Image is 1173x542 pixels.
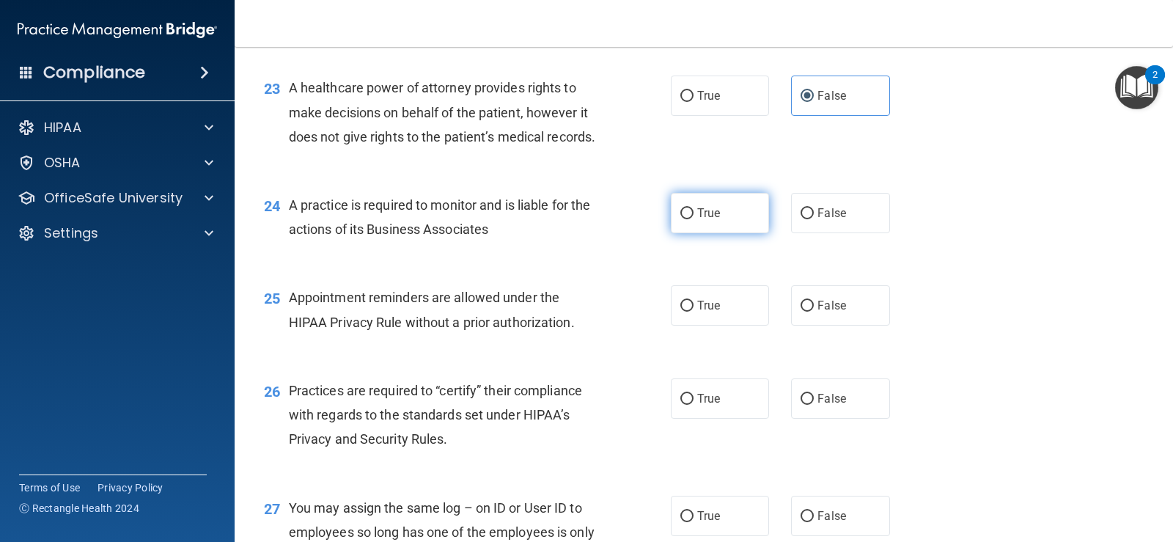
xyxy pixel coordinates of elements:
[289,197,591,237] span: A practice is required to monitor and is liable for the actions of its Business Associates
[817,299,846,312] span: False
[18,189,213,207] a: OfficeSafe University
[264,197,280,215] span: 24
[801,394,814,405] input: False
[817,392,846,406] span: False
[98,480,163,495] a: Privacy Policy
[680,208,694,219] input: True
[19,501,139,516] span: Ⓒ Rectangle Health 2024
[289,383,582,447] span: Practices are required to “certify” their compliance with regards to the standards set under HIPA...
[801,208,814,219] input: False
[817,89,846,103] span: False
[801,511,814,522] input: False
[680,394,694,405] input: True
[18,15,217,45] img: PMB logo
[817,509,846,523] span: False
[697,392,720,406] span: True
[680,301,694,312] input: True
[44,119,81,136] p: HIPAA
[44,154,81,172] p: OSHA
[43,62,145,83] h4: Compliance
[264,290,280,307] span: 25
[1100,442,1155,497] iframe: Drift Widget Chat Controller
[44,189,183,207] p: OfficeSafe University
[19,480,80,495] a: Terms of Use
[697,299,720,312] span: True
[697,89,720,103] span: True
[289,80,595,144] span: A healthcare power of attorney provides rights to make decisions on behalf of the patient, howeve...
[1115,66,1158,109] button: Open Resource Center, 2 new notifications
[264,80,280,98] span: 23
[697,509,720,523] span: True
[289,290,575,329] span: Appointment reminders are allowed under the HIPAA Privacy Rule without a prior authorization.
[817,206,846,220] span: False
[18,119,213,136] a: HIPAA
[1152,75,1158,94] div: 2
[44,224,98,242] p: Settings
[680,511,694,522] input: True
[18,154,213,172] a: OSHA
[264,500,280,518] span: 27
[680,91,694,102] input: True
[697,206,720,220] span: True
[18,224,213,242] a: Settings
[801,91,814,102] input: False
[801,301,814,312] input: False
[264,383,280,400] span: 26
